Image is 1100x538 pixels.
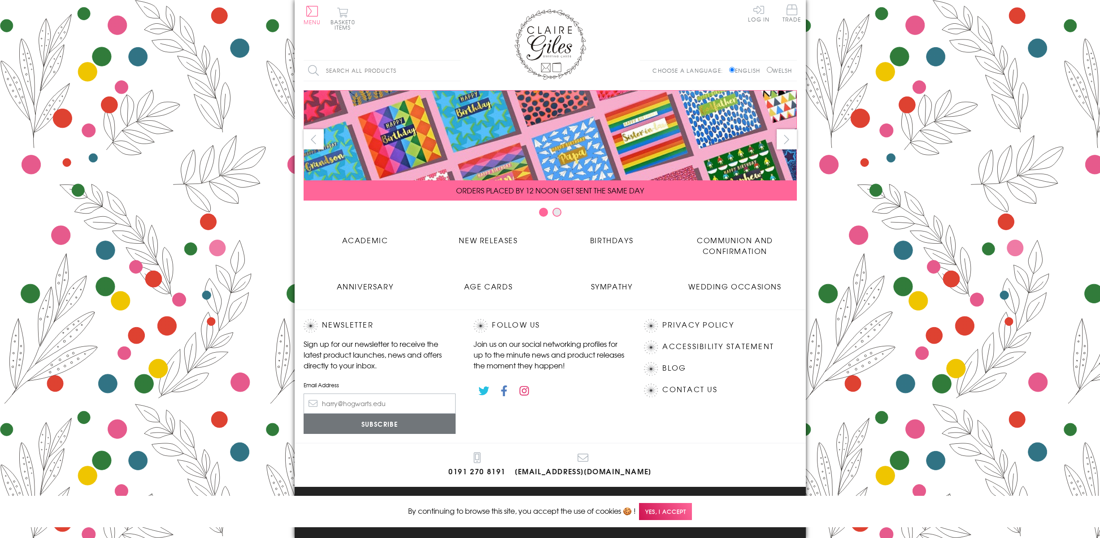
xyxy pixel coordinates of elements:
button: Menu [304,6,321,25]
a: Age Cards [427,274,550,292]
span: Anniversary [337,281,394,292]
a: Log In [748,4,770,22]
a: Academic [304,228,427,245]
span: Academic [342,235,388,245]
label: Email Address [304,381,456,389]
input: harry@hogwarts.edu [304,394,456,414]
h2: Newsletter [304,319,456,332]
button: Carousel Page 1 (Current Slide) [539,208,548,217]
span: Age Cards [464,281,513,292]
img: Claire Giles Greetings Cards [514,9,586,80]
a: 0191 270 8191 [448,452,506,478]
p: Sign up for our newsletter to receive the latest product launches, news and offers directly to yo... [304,338,456,371]
a: Contact Us [662,384,717,396]
label: Welsh [767,66,792,74]
span: ORDERS PLACED BY 12 NOON GET SENT THE SAME DAY [456,185,644,196]
p: Join us on our social networking profiles for up to the minute news and product releases the mome... [474,338,626,371]
a: Privacy Policy [662,319,734,331]
div: Carousel Pagination [304,207,797,221]
a: New Releases [427,228,550,245]
input: Search [452,61,461,81]
input: Subscribe [304,414,456,434]
span: Birthdays [590,235,633,245]
a: [EMAIL_ADDRESS][DOMAIN_NAME] [515,452,652,478]
input: Search all products [304,61,461,81]
span: Communion and Confirmation [697,235,773,256]
label: English [729,66,765,74]
button: Basket0 items [330,7,355,30]
a: Blog [662,362,686,374]
a: Birthdays [550,228,674,245]
button: next [777,129,797,149]
span: Menu [304,18,321,26]
a: Trade [783,4,801,24]
a: Sympathy [550,274,674,292]
a: Anniversary [304,274,427,292]
a: Accessibility Statement [662,341,774,353]
span: Wedding Occasions [688,281,781,292]
button: prev [304,129,324,149]
a: Wedding Occasions [674,274,797,292]
button: Carousel Page 2 [552,208,561,217]
span: 0 items [335,18,355,31]
h2: Follow Us [474,319,626,332]
input: Welsh [767,67,773,73]
span: Yes, I accept [639,503,692,521]
input: English [729,67,735,73]
span: Sympathy [591,281,633,292]
span: New Releases [459,235,517,245]
span: Trade [783,4,801,22]
p: Choose a language: [652,66,727,74]
a: Communion and Confirmation [674,228,797,256]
